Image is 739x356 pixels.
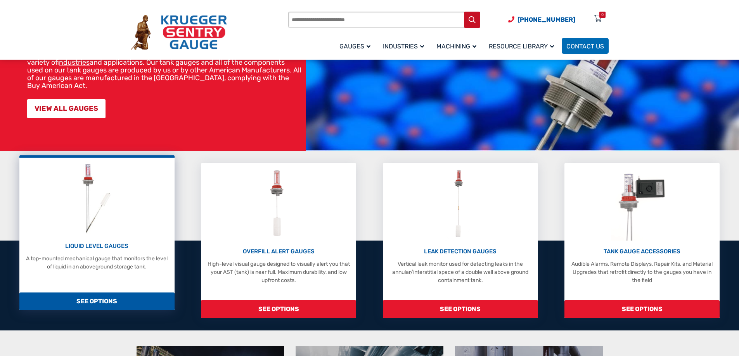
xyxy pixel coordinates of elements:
a: Industries [378,37,432,55]
span: [PHONE_NUMBER] [517,16,575,23]
p: High-level visual gauge designed to visually alert you that your AST (tank) is near full. Maximum... [205,260,352,284]
a: Tank Gauge Accessories TANK GAUGE ACCESSORIES Audible Alarms, Remote Displays, Repair Kits, and M... [564,163,720,318]
span: SEE OPTIONS [383,300,538,318]
a: Gauges [335,37,378,55]
p: Vertical leak monitor used for detecting leaks in the annular/interstitial space of a double wall... [387,260,534,284]
p: A top-mounted mechanical gauge that monitors the level of liquid in an aboveground storage tank. [23,255,171,271]
p: At [PERSON_NAME] Sentry Gauge, for over 75 years we have manufactured over three million liquid-l... [27,43,302,89]
a: VIEW ALL GAUGES [27,99,106,118]
p: Audible Alarms, Remote Displays, Repair Kits, and Material Upgrades that retrofit directly to the... [568,260,716,284]
img: Krueger Sentry Gauge [131,15,227,50]
span: Industries [383,43,424,50]
a: Liquid Level Gauges LIQUID LEVEL GAUGES A top-mounted mechanical gauge that monitors the level of... [19,155,175,310]
p: LEAK DETECTION GAUGES [387,247,534,256]
p: LIQUID LEVEL GAUGES [23,242,171,251]
a: industries [59,58,90,67]
a: Phone Number (920) 434-8860 [508,15,575,24]
span: Resource Library [489,43,554,50]
span: Machining [436,43,476,50]
img: Tank Gauge Accessories [611,167,673,241]
img: Overfill Alert Gauges [261,167,296,241]
a: Leak Detection Gauges LEAK DETECTION GAUGES Vertical leak monitor used for detecting leaks in the... [383,163,538,318]
a: Contact Us [562,38,609,54]
span: SEE OPTIONS [201,300,356,318]
a: Resource Library [484,37,562,55]
p: OVERFILL ALERT GAUGES [205,247,352,256]
span: Contact Us [566,43,604,50]
div: 0 [601,12,604,18]
span: SEE OPTIONS [19,292,175,310]
img: Liquid Level Gauges [76,162,117,235]
a: Overfill Alert Gauges OVERFILL ALERT GAUGES High-level visual gauge designed to visually alert yo... [201,163,356,318]
img: Leak Detection Gauges [445,167,476,241]
span: SEE OPTIONS [564,300,720,318]
p: TANK GAUGE ACCESSORIES [568,247,716,256]
a: Machining [432,37,484,55]
span: Gauges [339,43,370,50]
